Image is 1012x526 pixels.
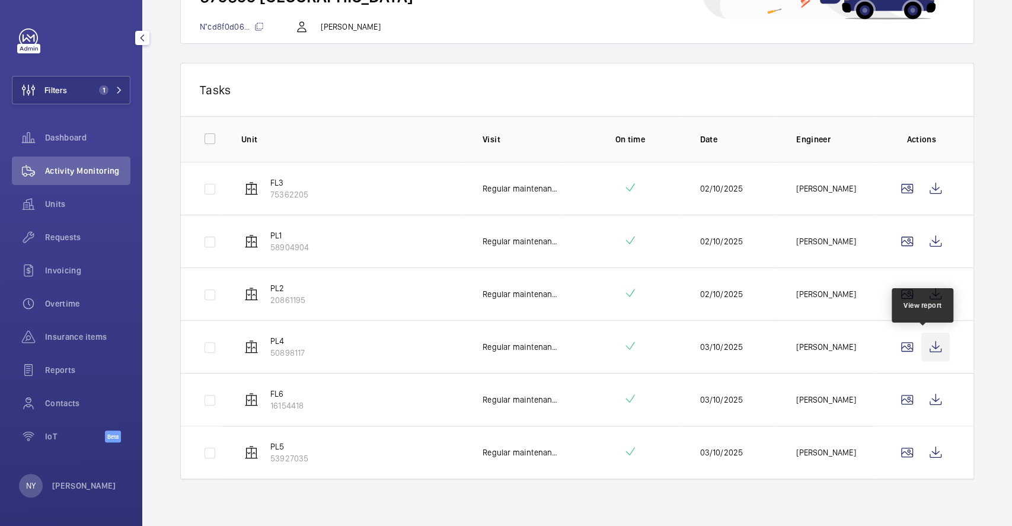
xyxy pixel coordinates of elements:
[270,282,305,294] p: PL2
[796,133,874,145] p: Engineer
[796,447,855,458] p: [PERSON_NAME]
[45,165,130,177] span: Activity Monitoring
[700,447,743,458] p: 03/10/2025
[244,181,258,196] img: elevator.svg
[796,235,855,247] p: [PERSON_NAME]
[270,335,305,347] p: PL4
[270,441,308,452] p: PL5
[244,234,258,248] img: elevator.svg
[579,133,681,145] p: On time
[483,447,560,458] p: Regular maintenance
[700,394,743,406] p: 03/10/2025
[270,388,304,400] p: FL6
[45,231,130,243] span: Requests
[241,133,464,145] p: Unit
[796,183,855,195] p: [PERSON_NAME]
[700,235,743,247] p: 02/10/2025
[45,397,130,409] span: Contacts
[700,133,777,145] p: Date
[99,85,108,95] span: 1
[45,264,130,276] span: Invoicing
[244,393,258,407] img: elevator.svg
[483,133,560,145] p: Visit
[483,341,560,353] p: Regular maintenance
[244,445,258,460] img: elevator.svg
[52,480,116,492] p: [PERSON_NAME]
[244,340,258,354] img: elevator.svg
[45,132,130,144] span: Dashboard
[700,288,743,300] p: 02/10/2025
[44,84,67,96] span: Filters
[270,294,305,306] p: 20861195
[483,235,560,247] p: Regular maintenance
[45,364,130,376] span: Reports
[483,183,560,195] p: Regular maintenance
[45,298,130,310] span: Overtime
[483,288,560,300] p: Regular maintenance
[45,198,130,210] span: Units
[270,347,305,359] p: 50898117
[270,229,309,241] p: PL1
[270,177,308,189] p: FL3
[796,341,855,353] p: [PERSON_NAME]
[270,452,308,464] p: 53927035
[26,480,36,492] p: NY
[893,133,950,145] p: Actions
[483,394,560,406] p: Regular maintenance
[105,431,121,442] span: Beta
[700,183,743,195] p: 02/10/2025
[270,241,309,253] p: 58904904
[45,331,130,343] span: Insurance items
[796,394,855,406] p: [PERSON_NAME]
[200,22,264,31] span: N°cd8f0d06...
[45,431,105,442] span: IoT
[796,288,855,300] p: [PERSON_NAME]
[270,400,304,412] p: 16154418
[270,189,308,200] p: 75362205
[904,300,942,311] div: View report
[244,287,258,301] img: elevator.svg
[321,21,380,33] p: [PERSON_NAME]
[12,76,130,104] button: Filters1
[700,341,743,353] p: 03/10/2025
[200,82,954,97] p: Tasks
